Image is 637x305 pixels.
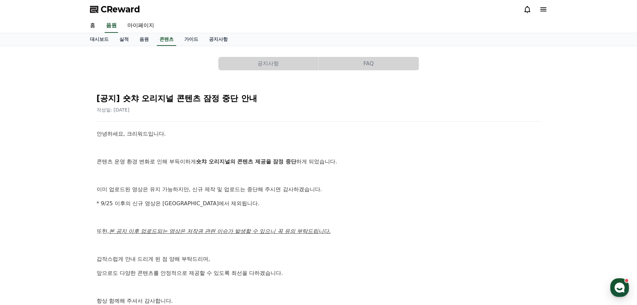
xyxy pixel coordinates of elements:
[157,33,176,46] a: 콘텐츠
[97,107,130,112] span: 작성일: [DATE]
[85,33,114,46] a: 대시보드
[86,212,128,229] a: 설정
[101,4,140,15] span: CReward
[218,57,318,70] button: 공지사항
[97,199,541,208] p: * 9/25 이후의 신규 영상은 [GEOGRAPHIC_DATA]에서 제외됩니다.
[44,212,86,229] a: 대화
[134,33,154,46] a: 음원
[319,57,419,70] button: FAQ
[97,130,541,138] p: 안녕하세요, 크리워드입니다.
[97,255,541,263] p: 갑작스럽게 안내 드리게 된 점 양해 부탁드리며,
[179,33,204,46] a: 가이드
[196,158,296,165] strong: 숏챠 오리지널의 콘텐츠 제공을 잠정 중단
[97,93,541,104] h2: [공지] 숏챠 오리지널 콘텐츠 잠정 중단 안내
[85,19,101,33] a: 홈
[109,228,331,234] u: 본 공지 이후 업로드되는 영상은 저작권 관련 이슈가 발생할 수 있으니 꼭 유의 부탁드립니다.
[61,223,69,228] span: 대화
[97,185,541,194] p: 이미 업로드된 영상은 유지 가능하지만, 신규 제작 및 업로드는 중단해 주시면 감사하겠습니다.
[21,222,25,228] span: 홈
[204,33,233,46] a: 공지사항
[90,4,140,15] a: CReward
[2,212,44,229] a: 홈
[122,19,160,33] a: 마이페이지
[97,269,541,278] p: 앞으로도 다양한 콘텐츠를 안정적으로 제공할 수 있도록 최선을 다하겠습니다.
[97,157,541,166] p: 콘텐츠 운영 환경 변화로 인해 부득이하게 하게 되었습니다.
[218,57,319,70] a: 공지사항
[103,222,111,228] span: 설정
[105,19,118,33] a: 음원
[97,227,541,236] p: 또한,
[114,33,134,46] a: 실적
